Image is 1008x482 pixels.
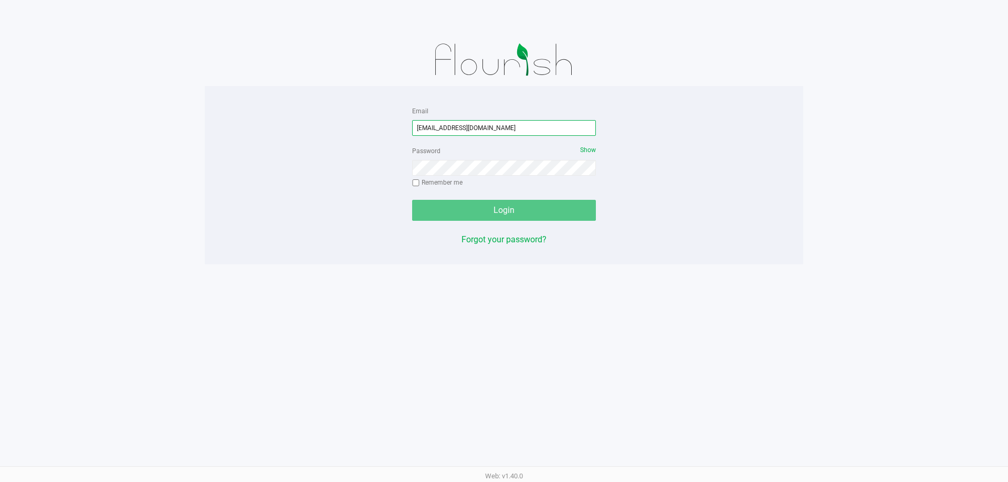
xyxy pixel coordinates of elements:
label: Password [412,146,440,156]
input: Remember me [412,179,419,187]
button: Forgot your password? [461,233,547,246]
span: Web: v1.40.0 [485,472,523,480]
span: Show [580,146,596,154]
label: Remember me [412,178,463,187]
label: Email [412,106,428,116]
